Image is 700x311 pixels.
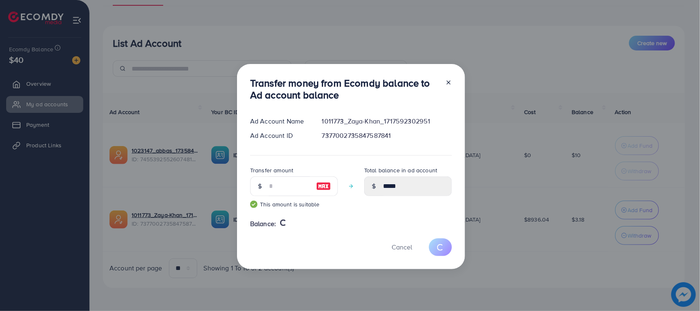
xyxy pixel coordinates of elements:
h3: Transfer money from Ecomdy balance to Ad account balance [250,77,439,101]
div: Ad Account Name [244,117,315,126]
label: Transfer amount [250,166,293,174]
img: image [316,181,331,191]
label: Total balance in ad account [364,166,437,174]
div: Ad Account ID [244,131,315,140]
button: Cancel [381,238,422,256]
div: 1011773_Zaya-Khan_1717592302951 [315,117,458,126]
span: Balance: [250,219,276,229]
span: Cancel [392,242,412,252]
div: 7377002735847587841 [315,131,458,140]
small: This amount is suitable [250,200,338,208]
img: guide [250,201,258,208]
